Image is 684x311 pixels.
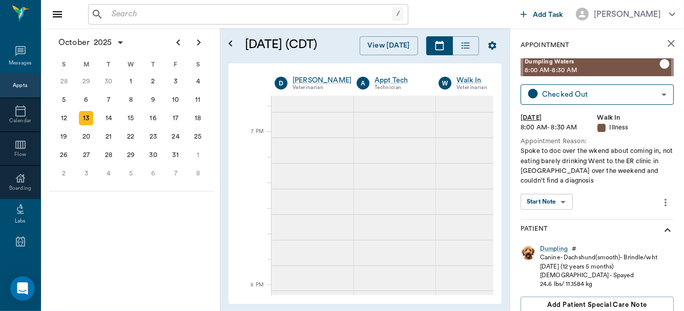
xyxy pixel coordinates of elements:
[169,166,183,181] div: Friday, November 7, 2025
[521,123,597,132] div: 8:00 AM - 8:30 AM
[357,77,369,90] div: A
[169,93,183,107] div: Friday, October 10, 2025
[392,7,404,21] div: /
[79,129,93,144] div: Monday, October 20, 2025
[101,93,116,107] div: Tuesday, October 7, 2025
[101,129,116,144] div: Tuesday, October 21, 2025
[572,245,576,253] div: #
[457,75,505,85] a: Walk In
[661,224,674,236] svg: show more
[53,57,75,72] div: S
[521,137,674,146] div: Appointment Reason:
[457,83,505,92] div: Veterinarian
[101,148,116,162] div: Tuesday, October 28, 2025
[124,74,138,88] div: Wednesday, October 1, 2025
[97,57,120,72] div: T
[597,123,674,132] div: Illness
[57,111,71,125] div: Sunday, October 12, 2025
[53,32,130,53] button: October2025
[9,59,32,67] div: Messages
[92,35,114,50] span: 2025
[525,59,659,65] span: Dumpling Waters
[57,129,71,144] div: Sunday, October 19, 2025
[146,148,160,162] div: Thursday, October 30, 2025
[237,280,263,290] div: 8 PM
[57,148,71,162] div: Sunday, October 26, 2025
[516,5,568,24] button: Add Task
[540,280,657,288] div: 24.6 lbs / 11.1584 kg
[597,113,674,123] div: Walk In
[47,4,68,25] button: Close drawer
[146,93,160,107] div: Thursday, October 9, 2025
[661,33,681,54] button: close
[146,129,160,144] div: Thursday, October 23, 2025
[189,32,209,53] button: Next page
[191,111,205,125] div: Saturday, October 18, 2025
[191,74,205,88] div: Saturday, October 4, 2025
[540,271,657,280] div: [DEMOGRAPHIC_DATA] - Spayed
[169,148,183,162] div: Friday, October 31, 2025
[168,32,189,53] button: Previous page
[191,166,205,181] div: Saturday, November 8, 2025
[79,74,93,88] div: Monday, September 29, 2025
[124,129,138,144] div: Wednesday, October 22, 2025
[146,166,160,181] div: Thursday, November 6, 2025
[360,36,418,55] button: View [DATE]
[101,74,116,88] div: Tuesday, September 30, 2025
[224,24,237,63] button: Open calendar
[108,7,392,21] input: Search
[142,57,164,72] div: T
[79,166,93,181] div: Monday, November 3, 2025
[79,93,93,107] div: Monday, October 6, 2025
[521,113,597,123] div: [DATE]
[75,57,98,72] div: M
[10,276,35,301] div: Open Intercom Messenger
[521,245,536,260] img: Profile Image
[542,88,657,100] div: Checked Out
[275,77,287,90] div: D
[57,166,71,181] div: Sunday, November 2, 2025
[13,82,27,90] div: Appts
[15,217,26,225] div: Labs
[101,166,116,181] div: Tuesday, November 4, 2025
[124,166,138,181] div: Wednesday, November 5, 2025
[245,36,334,53] h5: [DATE] (CDT)
[521,224,548,236] p: Patient
[657,194,674,211] button: more
[120,57,142,72] div: W
[521,146,674,186] div: Spoke to doc over the wkend about coming in, not eating barely drinking Went to the ER clinic in ...
[568,5,683,24] button: [PERSON_NAME]
[124,148,138,162] div: Wednesday, October 29, 2025
[124,93,138,107] div: Wednesday, October 8, 2025
[540,245,568,253] a: Dumpling
[101,111,116,125] div: Tuesday, October 14, 2025
[237,126,263,152] div: 7 PM
[540,253,657,262] div: Canine - Dachshund(smooth) - Brindle/wht
[547,299,647,310] span: Add patient Special Care Note
[56,35,92,50] span: October
[191,93,205,107] div: Saturday, October 11, 2025
[169,74,183,88] div: Friday, October 3, 2025
[375,83,423,92] div: Technician
[375,75,423,85] a: Appt Tech
[439,77,451,90] div: W
[293,83,351,92] div: Veterinarian
[191,148,205,162] div: Saturday, November 1, 2025
[124,111,138,125] div: Wednesday, October 15, 2025
[57,74,71,88] div: Sunday, September 28, 2025
[594,8,661,20] div: [PERSON_NAME]
[191,129,205,144] div: Saturday, October 25, 2025
[164,57,187,72] div: F
[527,196,556,208] div: Start Note
[169,129,183,144] div: Friday, October 24, 2025
[521,40,569,50] p: Appointment
[169,111,183,125] div: Friday, October 17, 2025
[57,93,71,107] div: Sunday, October 5, 2025
[293,75,351,85] a: [PERSON_NAME]
[525,65,659,76] span: 8:00 AM - 8:30 AM
[540,262,657,271] div: [DATE] (12 years 5 months)
[146,111,160,125] div: Thursday, October 16, 2025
